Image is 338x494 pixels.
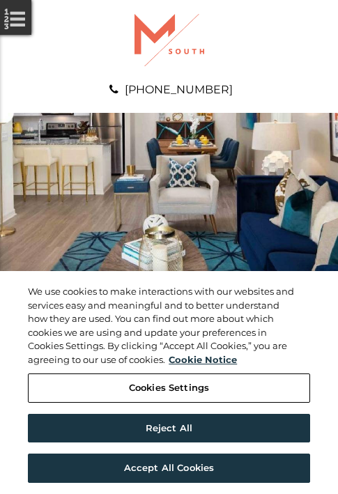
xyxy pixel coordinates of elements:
button: Reject All [28,414,310,443]
a: More information about your privacy [169,354,237,365]
a: [PHONE_NUMBER] [125,83,233,96]
img: A graphic with a red M and the word SOUTH. [135,14,204,66]
button: Cookies Settings [28,373,310,403]
div: We use cookies to make interactions with our websites and services easy and meaningful and to bet... [28,285,295,366]
button: Accept All Cookies [28,454,310,483]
